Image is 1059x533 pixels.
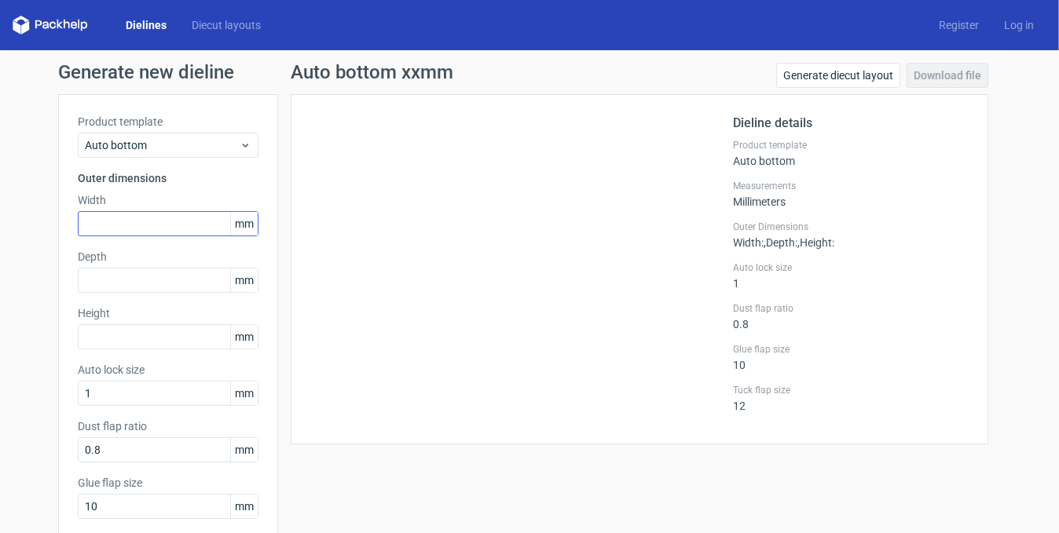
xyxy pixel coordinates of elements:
[78,192,258,208] label: Width
[78,362,258,378] label: Auto lock size
[78,249,258,265] label: Depth
[179,17,273,33] a: Diecut layouts
[733,139,969,152] label: Product template
[733,384,969,396] label: Tuck flap size
[230,268,258,292] span: mm
[991,17,1046,33] a: Log in
[733,302,969,330] div: 0.8
[113,17,179,33] a: Dielines
[733,384,969,412] div: 12
[78,114,258,130] label: Product template
[733,139,969,167] div: Auto bottom
[733,180,969,192] label: Measurements
[78,475,258,491] label: Glue flap size
[230,438,258,462] span: mm
[733,261,969,274] label: Auto lock size
[230,212,258,235] span: mm
[733,261,969,290] div: 1
[78,305,258,321] label: Height
[733,180,969,208] div: Millimeters
[733,221,969,233] label: Outer Dimensions
[797,236,834,249] span: , Height :
[58,63,1001,82] h1: Generate new dieline
[230,325,258,349] span: mm
[85,137,240,153] span: Auto bottom
[733,236,764,249] span: Width :
[764,236,797,249] span: , Depth :
[78,418,258,434] label: Dust flap ratio
[926,17,991,33] a: Register
[230,495,258,518] span: mm
[733,343,969,371] div: 10
[78,170,258,186] h3: Outer dimensions
[776,63,900,88] a: Generate diecut layout
[291,63,453,82] h1: Auto bottom xxmm
[733,343,969,356] label: Glue flap size
[733,302,969,315] label: Dust flap ratio
[230,381,258,405] span: mm
[733,114,969,133] h2: Dieline details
